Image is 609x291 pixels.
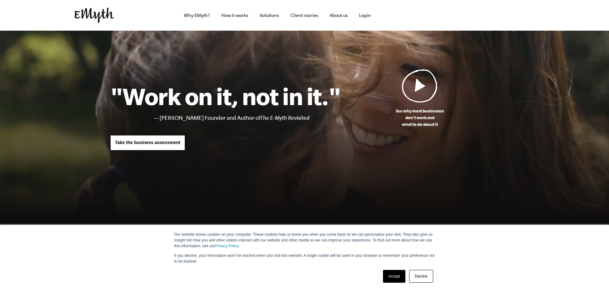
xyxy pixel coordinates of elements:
[397,8,465,22] iframe: Embedded CTA
[110,82,341,110] h1: "Work on it, not in it."
[115,140,180,145] span: Take the business assessment
[383,270,406,283] a: Accept
[468,8,535,22] iframe: Embedded CTA
[74,8,114,23] img: EMyth
[174,253,435,264] p: If you decline, your information won’t be tracked when you visit this website. A single cookie wi...
[160,113,341,123] li: [PERSON_NAME] Founder and Author of
[341,108,499,128] p: See why most businesses don't work and what to do about it
[260,115,309,121] i: The E-Myth Revisited
[341,69,499,128] a: See why most businessesdon't work andwhat to do about it
[215,244,239,248] a: Privacy Policy
[402,69,438,103] img: Play Video
[174,232,435,249] p: Our website stores cookies on your computer. These cookies help us know you when you come back so...
[409,270,433,283] a: Decline
[110,135,185,150] a: Take the business assessment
